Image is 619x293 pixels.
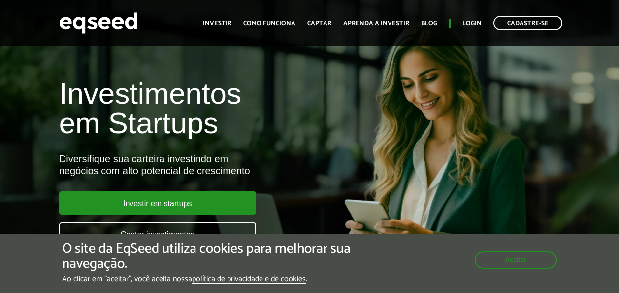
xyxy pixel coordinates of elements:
[59,191,256,215] a: Investir em startups
[421,20,437,27] a: Blog
[59,10,138,36] img: EqSeed
[62,241,359,272] h5: O site da EqSeed utiliza cookies para melhorar sua navegação.
[192,275,306,284] a: política de privacidade e de cookies
[203,20,231,27] a: Investir
[343,20,409,27] a: Aprenda a investir
[59,153,354,177] div: Diversifique sua carteira investindo em negócios com alto potencial de crescimento
[475,251,557,269] button: Aceitar
[59,79,354,138] h1: Investimentos em Startups
[59,222,256,246] a: Captar investimentos
[243,20,295,27] a: Como funciona
[462,20,482,27] a: Login
[62,274,359,284] p: Ao clicar em "aceitar", você aceita nossa .
[493,16,562,30] a: Cadastre-se
[307,20,331,27] a: Captar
